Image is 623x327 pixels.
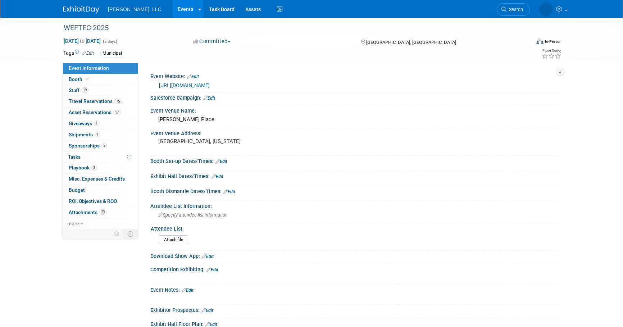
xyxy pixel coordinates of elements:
img: Megan James [539,3,553,16]
div: Salesforce Campaign: [150,92,560,102]
div: Booth Set-up Dates/Times: [150,156,560,165]
a: Search [497,3,530,16]
a: Edit [205,322,217,327]
div: Event Format [487,37,561,48]
span: 5 [101,143,107,148]
a: Playbook3 [63,163,138,173]
a: Edit [82,51,94,56]
a: Booth [63,74,138,85]
div: Event Venue Address: [150,128,560,137]
a: Sponsorships5 [63,141,138,151]
span: Specify attendee list information [158,212,228,218]
a: Shipments1 [63,130,138,140]
td: Toggle Event Tabs [123,229,138,239]
div: Event Website: [150,71,560,80]
a: ROI, Objectives & ROO [63,196,138,207]
div: Attendee List Information: [150,201,560,210]
a: Edit [202,254,214,259]
a: Edit [203,96,215,101]
a: more [63,218,138,229]
a: Edit [212,174,223,179]
span: 17 [113,110,120,115]
span: 19 [81,87,88,93]
img: Format-Inperson.png [536,38,544,44]
span: 23 [99,209,106,215]
span: Sponsorships [69,143,107,149]
span: [PERSON_NAME], LLC [108,6,162,12]
a: Edit [182,288,194,293]
div: Event Rating [542,49,561,53]
span: more [67,221,79,226]
div: Download Show App: [150,251,560,260]
a: Edit [223,189,235,194]
span: Shipments [69,132,100,137]
div: Exhibitor Prospectus: [150,305,560,314]
a: Staff19 [63,85,138,96]
div: Event Notes: [150,285,560,294]
span: Budget [69,187,85,193]
td: Tags [63,49,94,58]
span: 3 [91,165,97,171]
span: Event Information [69,65,109,71]
button: Committed [191,38,233,45]
span: [GEOGRAPHIC_DATA], [GEOGRAPHIC_DATA] [366,40,456,45]
div: WEFTEC 2025 [61,22,519,35]
a: Tasks [63,152,138,163]
i: Booth reservation complete [86,77,89,81]
a: Attachments23 [63,207,138,218]
span: Tasks [68,154,81,160]
span: 15 [114,99,122,104]
a: Edit [187,74,199,79]
span: Search [506,7,523,12]
img: ExhibitDay [63,6,99,13]
a: Travel Reservations15 [63,96,138,107]
a: Edit [201,308,213,313]
a: Giveaways1 [63,118,138,129]
span: ROI, Objectives & ROO [69,198,117,204]
a: Edit [206,267,218,272]
a: Asset Reservations17 [63,107,138,118]
div: Exhibit Hall Dates/Times: [150,171,560,180]
div: Attendee List: [151,223,556,232]
div: Competition Exhibiting: [150,264,560,273]
div: Municipal [100,50,124,57]
a: Misc. Expenses & Credits [63,174,138,185]
span: [DATE] [DATE] [63,38,101,44]
span: Staff [69,87,88,93]
span: 1 [94,121,99,126]
div: Booth Dismantle Dates/Times: [150,186,560,195]
td: Personalize Event Tab Strip [111,229,123,239]
span: Booth [69,76,91,82]
div: In-Person [545,39,561,44]
span: Misc. Expenses & Credits [69,176,125,182]
a: Edit [215,159,227,164]
span: Giveaways [69,121,99,126]
span: Playbook [69,165,97,171]
a: Budget [63,185,138,196]
span: Attachments [69,209,106,215]
a: [URL][DOMAIN_NAME] [159,82,210,88]
div: [PERSON_NAME] Place [156,114,554,125]
span: 1 [95,132,100,137]
pre: [GEOGRAPHIC_DATA], [US_STATE] [158,138,313,145]
a: Event Information [63,63,138,74]
span: Travel Reservations [69,98,122,104]
span: Asset Reservations [69,109,120,115]
span: to [79,38,86,44]
div: Event Venue Name: [150,105,560,114]
span: (5 days) [102,39,117,44]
